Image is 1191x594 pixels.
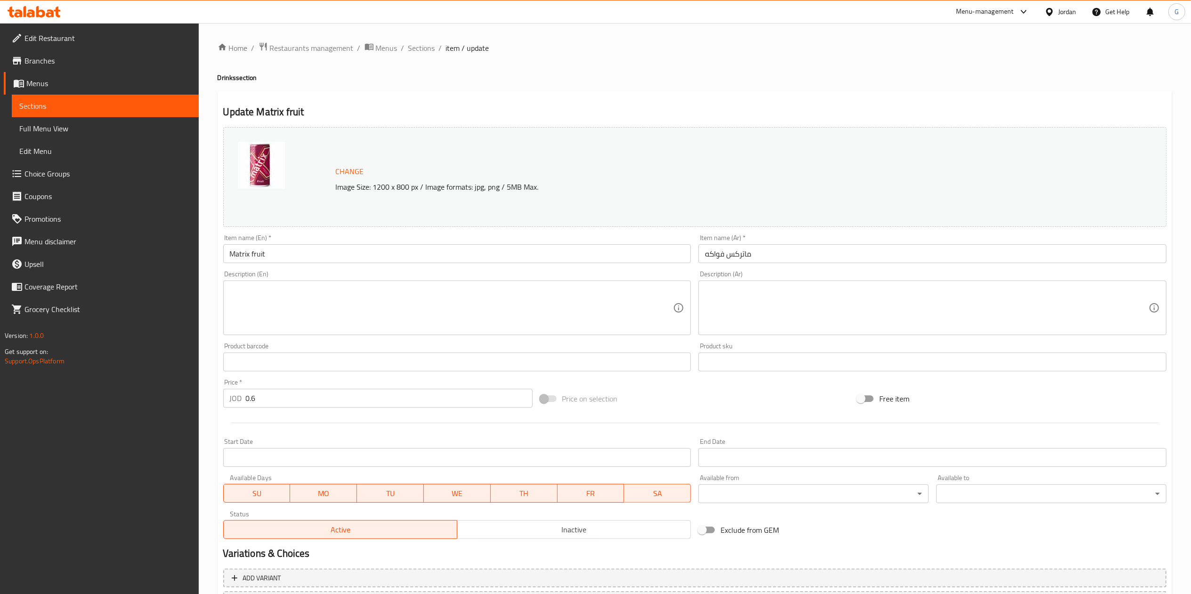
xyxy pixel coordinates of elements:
[26,78,191,89] span: Menus
[698,484,929,503] div: ​
[19,145,191,157] span: Edit Menu
[12,140,199,162] a: Edit Menu
[24,32,191,44] span: Edit Restaurant
[223,105,1167,119] h2: Update Matrix fruit
[879,393,909,404] span: Free item
[24,55,191,66] span: Branches
[223,546,1167,561] h2: Variations & Choices
[4,49,199,72] a: Branches
[24,258,191,270] span: Upsell
[439,42,442,54] li: /
[956,6,1014,17] div: Menu-management
[698,353,1167,371] input: Please enter product sku
[227,523,454,537] span: Active
[4,185,199,208] a: Coupons
[408,42,435,54] a: Sections
[223,569,1167,588] button: Add variant
[446,42,489,54] span: item / update
[223,520,457,539] button: Active
[461,523,687,537] span: Inactive
[357,42,361,54] li: /
[4,162,199,185] a: Choice Groups
[5,329,28,342] span: Version:
[238,142,285,189] img: WhatsApp_Image_20250903_a638924924464486308.jpeg
[376,42,397,54] span: Menus
[4,230,199,253] a: Menu disclaimer
[24,191,191,202] span: Coupons
[4,253,199,275] a: Upsell
[4,27,199,49] a: Edit Restaurant
[332,162,368,181] button: Change
[357,484,424,503] button: TU
[29,329,44,342] span: 1.0.0
[558,484,624,503] button: FR
[230,393,242,404] p: JOD
[259,42,354,54] a: Restaurants management
[698,244,1167,263] input: Enter name Ar
[218,42,1172,54] nav: breadcrumb
[332,181,1018,193] p: Image Size: 1200 x 800 px / Image formats: jpg, png / 5MB Max.
[218,42,248,54] a: Home
[5,355,65,367] a: Support.OpsPlatform
[294,487,353,500] span: MO
[1058,7,1077,17] div: Jordan
[24,213,191,225] span: Promotions
[4,72,199,95] a: Menus
[223,244,691,263] input: Enter name En
[561,487,621,500] span: FR
[624,484,691,503] button: SA
[223,353,691,371] input: Please enter product barcode
[24,236,191,247] span: Menu disclaimer
[5,345,48,358] span: Get support on:
[936,484,1167,503] div: ​
[12,117,199,140] a: Full Menu View
[290,484,357,503] button: MO
[491,484,558,503] button: TH
[19,100,191,112] span: Sections
[457,520,691,539] button: Inactive
[424,484,491,503] button: WE
[4,208,199,230] a: Promotions
[251,42,255,54] li: /
[4,275,199,298] a: Coverage Report
[4,298,199,321] a: Grocery Checklist
[562,393,618,404] span: Price on selection
[19,123,191,134] span: Full Menu View
[24,168,191,179] span: Choice Groups
[227,487,287,500] span: SU
[428,487,487,500] span: WE
[1175,7,1179,17] span: G
[494,487,554,500] span: TH
[365,42,397,54] a: Menus
[361,487,420,500] span: TU
[336,165,364,178] span: Change
[270,42,354,54] span: Restaurants management
[721,524,779,536] span: Exclude from GEM
[246,389,533,408] input: Please enter price
[223,484,291,503] button: SU
[401,42,405,54] li: /
[12,95,199,117] a: Sections
[628,487,687,500] span: SA
[243,572,281,584] span: Add variant
[218,73,1172,82] h4: Drinks section
[24,281,191,292] span: Coverage Report
[24,304,191,315] span: Grocery Checklist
